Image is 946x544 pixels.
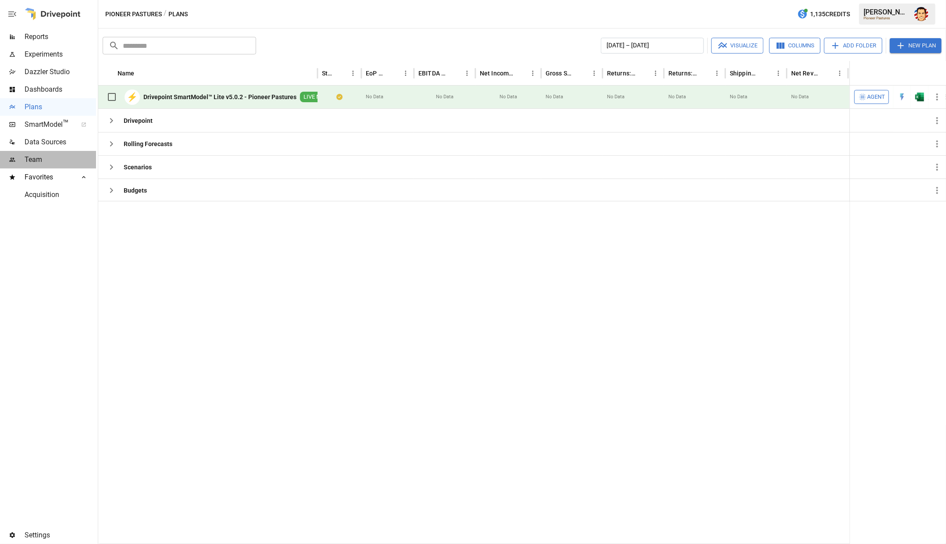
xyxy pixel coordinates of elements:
div: Returns: Wholesale [607,70,636,77]
span: Acquisition [25,190,96,200]
div: Gross Sales [546,70,575,77]
div: Pioneer Pastures [864,16,909,20]
button: Sort [760,67,772,79]
span: No Data [436,93,453,100]
div: Open in Quick Edit [898,93,907,101]
img: excel-icon.76473adf.svg [915,93,924,101]
b: Budgets [124,186,147,195]
button: Sort [821,67,834,79]
span: No Data [500,93,517,100]
button: Shipping Income column menu [772,67,785,79]
div: Open in Excel [915,93,924,101]
button: Returns: Retail column menu [711,67,723,79]
b: Drivepoint [124,116,153,125]
button: 1,135Credits [794,6,853,22]
button: Pioneer Pastures [105,9,162,20]
span: No Data [546,93,563,100]
span: No Data [607,93,625,100]
span: 1,135 Credits [810,9,850,20]
div: [PERSON_NAME] [864,8,909,16]
span: Data Sources [25,137,96,147]
span: No Data [791,93,809,100]
b: Rolling Forecasts [124,140,172,148]
div: Status [322,70,334,77]
div: / [164,9,167,20]
span: Settings [25,530,96,540]
button: Net Revenue column menu [834,67,846,79]
button: Returns: Wholesale column menu [650,67,662,79]
button: Sort [136,67,148,79]
div: Shipping Income [730,70,759,77]
button: Sort [387,67,400,79]
span: No Data [730,93,747,100]
div: Net Revenue [791,70,821,77]
span: No Data [668,93,686,100]
button: Sort [699,67,711,79]
button: Visualize [711,38,764,54]
button: Net Income Margin column menu [527,67,539,79]
span: No Data [366,93,383,100]
b: Scenarios [124,163,152,172]
button: Columns [769,38,821,54]
button: Agent [854,90,889,104]
button: Sort [514,67,527,79]
div: EoP Cash [366,70,386,77]
div: EBITDA Margin [418,70,448,77]
img: Austin Gardner-Smith [914,7,928,21]
div: Your plan has changes in Excel that are not reflected in the Drivepoint Data Warehouse, select "S... [336,93,343,101]
button: Sort [576,67,588,79]
div: Name [118,70,135,77]
span: Dazzler Studio [25,67,96,77]
button: EBITDA Margin column menu [461,67,473,79]
button: New Plan [890,38,942,53]
span: Plans [25,102,96,112]
button: Austin Gardner-Smith [909,2,934,26]
div: Returns: Retail [668,70,698,77]
span: LIVE MODEL [300,93,339,101]
button: Sort [934,67,946,79]
span: Team [25,154,96,165]
div: ⚡ [125,89,140,105]
button: Sort [637,67,650,79]
span: Favorites [25,172,71,183]
span: ™ [63,118,69,129]
button: Gross Sales column menu [588,67,600,79]
button: Status column menu [347,67,359,79]
span: Agent [867,92,885,102]
span: SmartModel [25,119,71,130]
div: Net Income Margin [480,70,514,77]
button: Add Folder [824,38,882,54]
button: [DATE] – [DATE] [601,38,704,54]
span: Reports [25,32,96,42]
button: EoP Cash column menu [400,67,412,79]
button: Sort [335,67,347,79]
b: Drivepoint SmartModel™ Lite v5.0.2 - Pioneer Pastures [143,93,296,101]
span: Experiments [25,49,96,60]
span: Dashboards [25,84,96,95]
img: quick-edit-flash.b8aec18c.svg [898,93,907,101]
button: Sort [449,67,461,79]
